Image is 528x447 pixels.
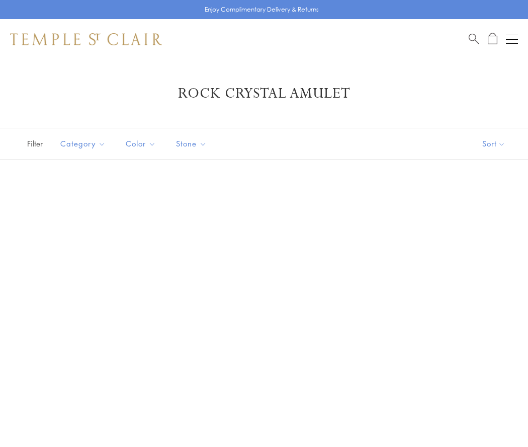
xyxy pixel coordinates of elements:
[55,137,113,150] span: Category
[121,137,163,150] span: Color
[205,5,319,15] p: Enjoy Complimentary Delivery & Returns
[10,33,162,45] img: Temple St. Clair
[469,33,479,45] a: Search
[488,33,497,45] a: Open Shopping Bag
[171,137,214,150] span: Stone
[168,132,214,155] button: Stone
[506,33,518,45] button: Open navigation
[118,132,163,155] button: Color
[460,128,528,159] button: Show sort by
[53,132,113,155] button: Category
[25,85,503,103] h1: Rock Crystal Amulet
